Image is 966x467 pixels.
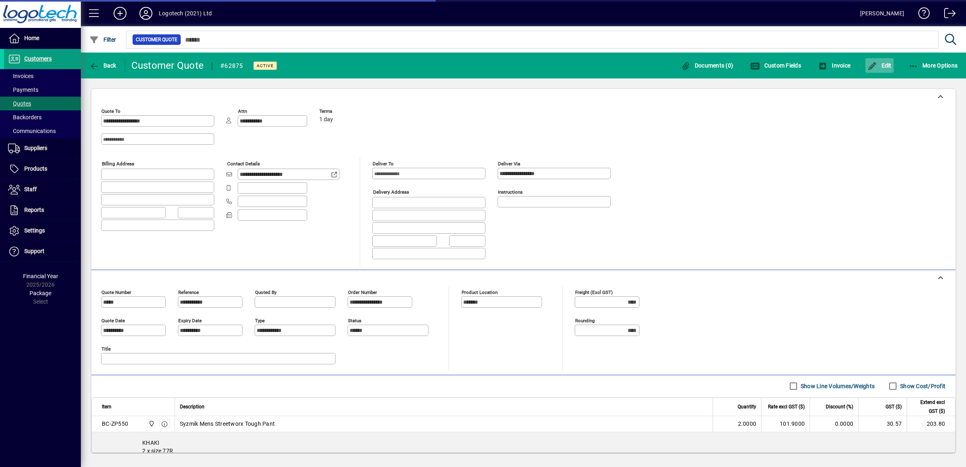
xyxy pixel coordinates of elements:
[24,145,47,151] span: Suppliers
[738,402,756,411] span: Quantity
[319,109,368,114] span: Terms
[257,63,274,68] span: Active
[102,402,112,411] span: Item
[810,416,858,432] td: 0.0000
[858,416,907,432] td: 30.57
[136,36,177,44] span: Customer Quote
[766,420,805,428] div: 101.9000
[4,159,81,179] a: Products
[8,128,56,134] span: Communications
[89,36,116,43] span: Filter
[220,59,243,72] div: #62875
[101,289,131,295] mat-label: Quote number
[4,124,81,138] a: Communications
[907,416,955,432] td: 203.80
[4,110,81,124] a: Backorders
[867,62,892,69] span: Edit
[24,165,47,172] span: Products
[101,346,111,351] mat-label: Title
[348,289,377,295] mat-label: Order number
[818,62,850,69] span: Invoice
[87,32,118,47] button: Filter
[681,62,733,69] span: Documents (0)
[180,420,275,428] span: Syzmik Mens Streetworx Tough Pant
[909,62,958,69] span: More Options
[101,317,125,323] mat-label: Quote date
[498,189,523,195] mat-label: Instructions
[178,317,202,323] mat-label: Expiry date
[133,6,159,21] button: Profile
[89,62,116,69] span: Back
[4,180,81,200] a: Staff
[8,114,42,120] span: Backorders
[4,28,81,49] a: Home
[748,58,803,73] button: Custom Fields
[101,108,120,114] mat-label: Quote To
[462,289,498,295] mat-label: Product location
[24,227,45,234] span: Settings
[498,161,520,167] mat-label: Deliver via
[30,290,51,296] span: Package
[750,62,801,69] span: Custom Fields
[92,432,955,461] div: KHAKI 2 x size 77R
[4,69,81,83] a: Invoices
[912,398,945,416] span: Extend excl GST ($)
[24,55,52,62] span: Customers
[87,58,118,73] button: Back
[24,186,37,192] span: Staff
[738,420,757,428] span: 2.0000
[860,7,904,20] div: [PERSON_NAME]
[373,161,394,167] mat-label: Deliver To
[938,2,956,28] a: Logout
[4,241,81,262] a: Support
[23,273,58,279] span: Financial Year
[4,97,81,110] a: Quotes
[816,58,852,73] button: Invoice
[24,248,44,254] span: Support
[4,221,81,241] a: Settings
[131,59,204,72] div: Customer Quote
[899,382,945,390] label: Show Cost/Profit
[255,289,276,295] mat-label: Quoted by
[178,289,199,295] mat-label: Reference
[865,58,894,73] button: Edit
[319,116,333,123] span: 1 day
[679,58,735,73] button: Documents (0)
[238,108,247,114] mat-label: Attn
[146,419,156,428] span: Central
[102,420,128,428] div: BC-ZP550
[107,6,133,21] button: Add
[8,100,31,107] span: Quotes
[255,317,265,323] mat-label: Type
[575,289,613,295] mat-label: Freight (excl GST)
[81,58,125,73] app-page-header-button: Back
[8,73,34,79] span: Invoices
[4,83,81,97] a: Payments
[912,2,930,28] a: Knowledge Base
[768,402,805,411] span: Rate excl GST ($)
[8,87,38,93] span: Payments
[575,317,595,323] mat-label: Rounding
[826,402,853,411] span: Discount (%)
[24,35,39,41] span: Home
[907,58,960,73] button: More Options
[4,200,81,220] a: Reports
[348,317,361,323] mat-label: Status
[4,138,81,158] a: Suppliers
[799,382,875,390] label: Show Line Volumes/Weights
[24,207,44,213] span: Reports
[159,7,212,20] div: Logotech (2021) Ltd
[180,402,205,411] span: Description
[886,402,902,411] span: GST ($)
